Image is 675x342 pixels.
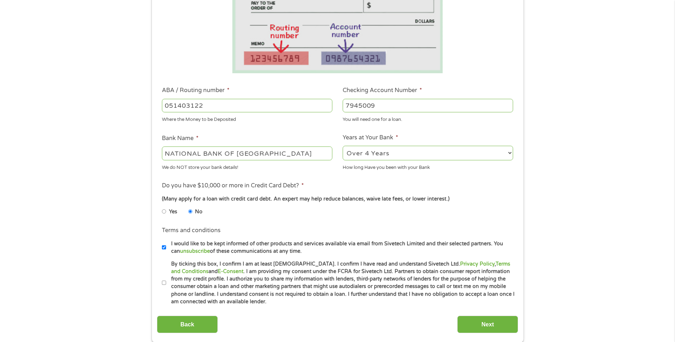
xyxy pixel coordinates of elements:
[162,227,221,234] label: Terms and conditions
[457,316,518,333] input: Next
[343,87,422,94] label: Checking Account Number
[162,195,513,203] div: (Many apply for a loan with credit card debt. An expert may help reduce balances, waive late fees...
[343,161,513,171] div: How long Have you been with your Bank
[343,114,513,123] div: You will need one for a loan.
[218,268,243,274] a: E-Consent
[162,99,332,112] input: 263177916
[157,316,218,333] input: Back
[162,114,332,123] div: Where the Money to be Deposited
[343,99,513,112] input: 345634636
[166,260,515,306] label: By ticking this box, I confirm I am at least [DEMOGRAPHIC_DATA]. I confirm I have read and unders...
[171,261,510,274] a: Terms and Conditions
[166,240,515,255] label: I would like to be kept informed of other products and services available via email from Sivetech...
[460,261,495,267] a: Privacy Policy
[162,135,199,142] label: Bank Name
[180,248,210,254] a: unsubscribe
[343,134,398,141] label: Years at Your Bank
[195,208,202,216] label: No
[162,182,304,189] label: Do you have $10,000 or more in Credit Card Debt?
[162,161,332,171] div: We do NOT store your bank details!
[162,87,230,94] label: ABA / Routing number
[169,208,177,216] label: Yes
